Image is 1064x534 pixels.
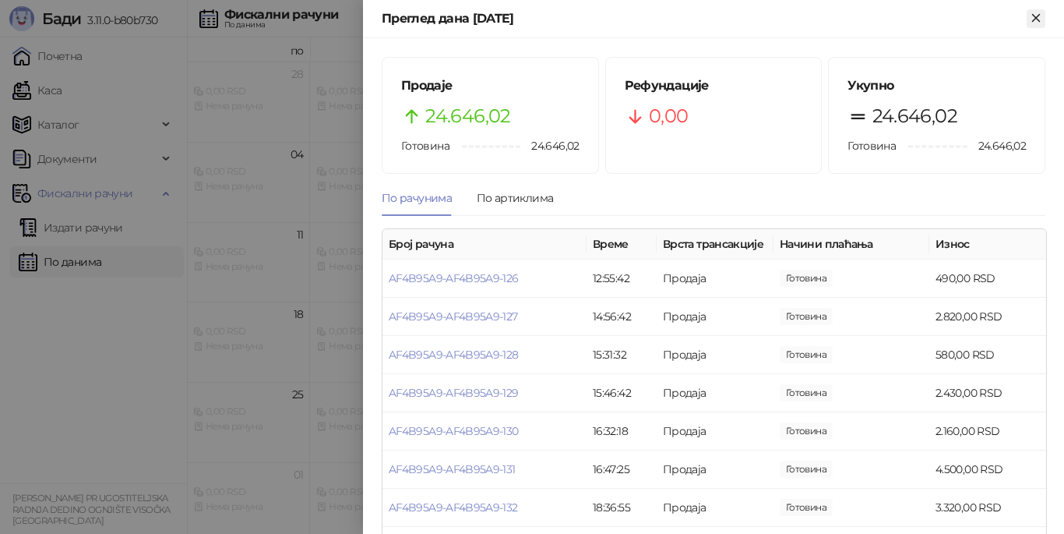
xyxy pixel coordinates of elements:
td: Продаја [657,336,773,374]
td: 4.500,00 RSD [929,451,1046,489]
span: 4.500,00 [780,461,833,478]
th: Време [587,229,657,260]
div: По рачунима [382,189,452,207]
td: 12:55:42 [587,260,657,298]
a: AF4B95A9-AF4B95A9-130 [389,424,519,438]
div: Преглед дана [DATE] [382,9,1027,28]
a: AF4B95A9-AF4B95A9-131 [389,462,516,476]
td: 490,00 RSD [929,260,1046,298]
span: 3.320,00 [780,499,833,516]
td: Продаја [657,489,773,527]
span: 490,00 [780,270,833,287]
td: Продаја [657,260,773,298]
a: AF4B95A9-AF4B95A9-132 [389,500,518,515]
span: 580,00 [780,346,833,363]
span: Готовина [401,139,449,153]
span: 0,00 [649,101,688,131]
h5: Продаје [401,76,580,95]
button: Close [1027,9,1045,28]
td: 3.320,00 RSD [929,489,1046,527]
td: 2.160,00 RSD [929,412,1046,451]
td: 2.820,00 RSD [929,298,1046,336]
span: Готовина [847,139,896,153]
span: 24.646,02 [967,137,1026,154]
td: 580,00 RSD [929,336,1046,374]
td: Продаја [657,412,773,451]
span: 2.430,00 [780,384,833,401]
th: Број рачуна [382,229,587,260]
span: 2.160,00 [780,423,833,440]
h5: Рефундације [625,76,803,95]
td: 14:56:42 [587,298,657,336]
td: Продаја [657,451,773,489]
th: Врста трансакције [657,229,773,260]
td: 15:46:42 [587,374,657,412]
div: По артиклима [477,189,553,207]
th: Начини плаћања [773,229,929,260]
span: 24.646,02 [425,101,510,131]
th: Износ [929,229,1046,260]
td: Продаја [657,374,773,412]
td: Продаја [657,298,773,336]
span: 2.820,00 [780,308,833,325]
span: 24.646,02 [872,101,957,131]
a: AF4B95A9-AF4B95A9-126 [389,271,519,285]
td: 16:47:25 [587,451,657,489]
td: 18:36:55 [587,489,657,527]
a: AF4B95A9-AF4B95A9-127 [389,309,518,324]
h5: Укупно [847,76,1026,95]
a: AF4B95A9-AF4B95A9-128 [389,348,519,362]
td: 15:31:32 [587,336,657,374]
a: AF4B95A9-AF4B95A9-129 [389,386,519,400]
td: 2.430,00 RSD [929,374,1046,412]
span: 24.646,02 [520,137,579,154]
td: 16:32:18 [587,412,657,451]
